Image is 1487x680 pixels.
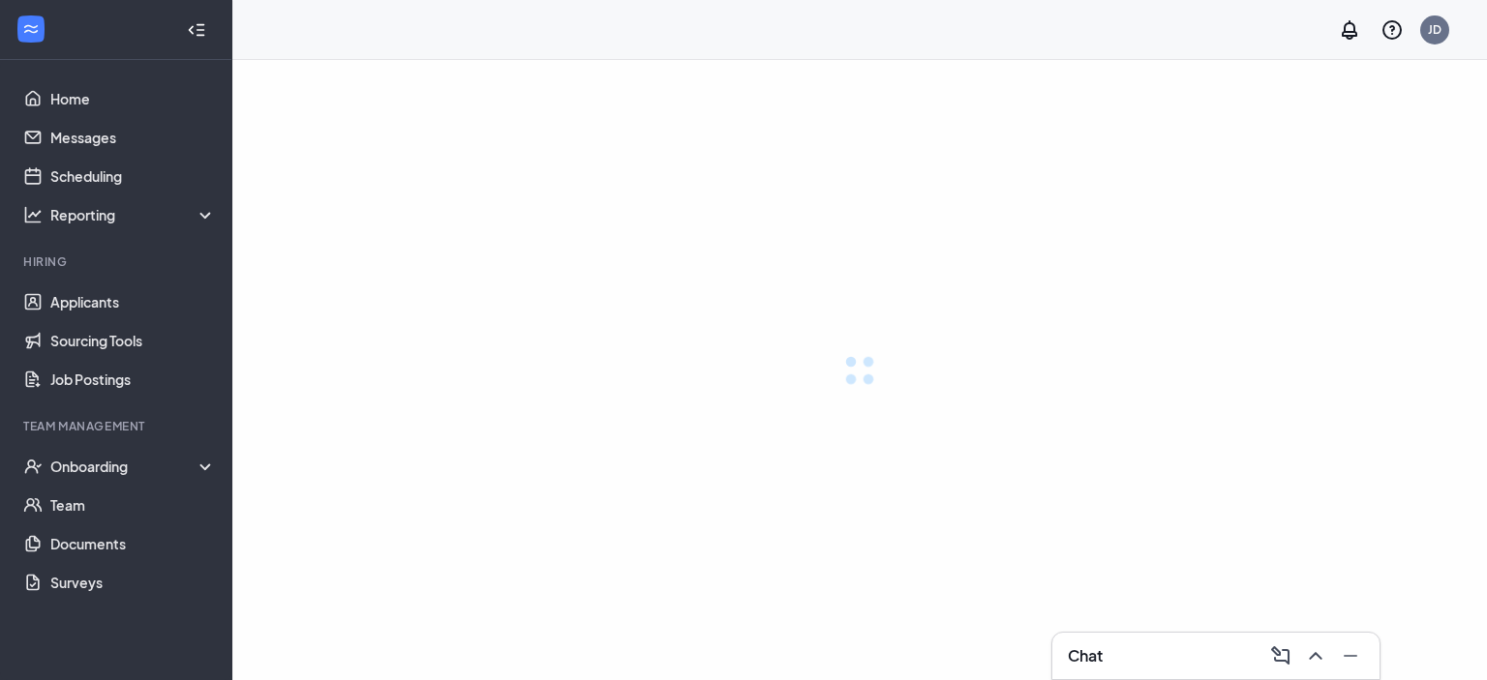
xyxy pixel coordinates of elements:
[50,486,216,524] a: Team
[50,282,216,321] a: Applicants
[50,118,216,157] a: Messages
[50,360,216,399] a: Job Postings
[1068,645,1103,666] h3: Chat
[50,524,216,563] a: Documents
[1339,644,1362,667] svg: Minimize
[1304,644,1327,667] svg: ChevronUp
[1338,18,1361,42] svg: Notifications
[1263,640,1294,671] button: ComposeMessage
[1269,644,1292,667] svg: ComposeMessage
[1333,640,1364,671] button: Minimize
[50,321,216,360] a: Sourcing Tools
[50,157,216,195] a: Scheduling
[50,205,217,224] div: Reporting
[23,253,212,270] div: Hiring
[23,457,43,476] svg: UserCheck
[1428,21,1441,38] div: JD
[1381,18,1404,42] svg: QuestionInfo
[50,79,216,118] a: Home
[1298,640,1329,671] button: ChevronUp
[21,19,41,39] svg: WorkstreamLogo
[23,418,212,434] div: Team Management
[50,563,216,602] a: Surveys
[23,205,43,224] svg: Analysis
[50,457,217,476] div: Onboarding
[187,20,206,40] svg: Collapse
